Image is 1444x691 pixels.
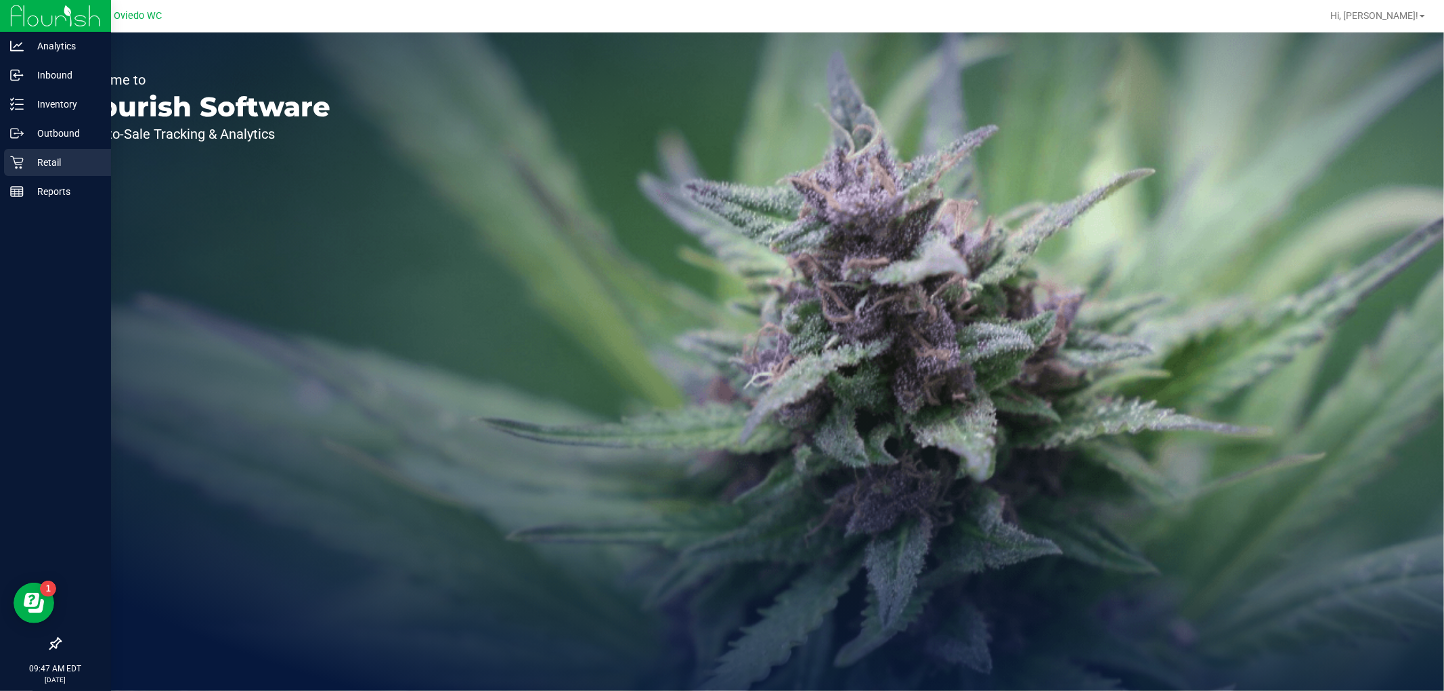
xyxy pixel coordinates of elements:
[24,154,105,171] p: Retail
[73,93,330,120] p: Flourish Software
[6,675,105,685] p: [DATE]
[10,127,24,140] inline-svg: Outbound
[10,185,24,198] inline-svg: Reports
[14,583,54,623] iframe: Resource center
[73,73,330,87] p: Welcome to
[6,663,105,675] p: 09:47 AM EDT
[24,67,105,83] p: Inbound
[24,125,105,141] p: Outbound
[10,156,24,169] inline-svg: Retail
[10,97,24,111] inline-svg: Inventory
[24,96,105,112] p: Inventory
[10,39,24,53] inline-svg: Analytics
[1330,10,1418,21] span: Hi, [PERSON_NAME]!
[24,38,105,54] p: Analytics
[10,68,24,82] inline-svg: Inbound
[40,581,56,597] iframe: Resource center unread badge
[24,183,105,200] p: Reports
[114,10,162,22] span: Oviedo WC
[73,127,330,141] p: Seed-to-Sale Tracking & Analytics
